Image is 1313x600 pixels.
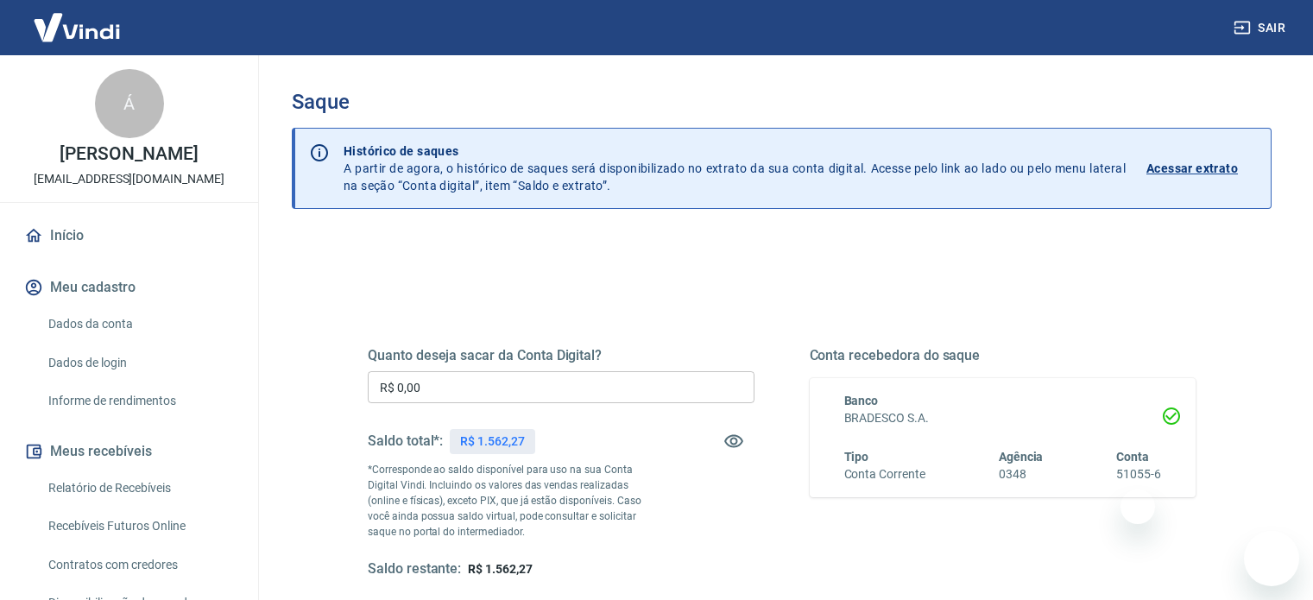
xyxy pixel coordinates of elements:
[844,465,925,483] h6: Conta Corrente
[999,450,1044,464] span: Agência
[292,90,1272,114] h3: Saque
[344,142,1126,194] p: A partir de agora, o histórico de saques será disponibilizado no extrato da sua conta digital. Ac...
[41,547,237,583] a: Contratos com credores
[41,383,237,419] a: Informe de rendimentos
[1116,450,1149,464] span: Conta
[41,306,237,342] a: Dados da conta
[468,562,532,576] span: R$ 1.562,27
[21,433,237,471] button: Meus recebíveis
[34,170,224,188] p: [EMAIL_ADDRESS][DOMAIN_NAME]
[1146,142,1257,194] a: Acessar extrato
[41,471,237,506] a: Relatório de Recebíveis
[95,69,164,138] div: Á
[1120,489,1155,524] iframe: Fechar mensagem
[344,142,1126,160] p: Histórico de saques
[460,433,524,451] p: R$ 1.562,27
[368,433,443,450] h5: Saldo total*:
[60,145,198,163] p: [PERSON_NAME]
[368,560,461,578] h5: Saldo restante:
[21,268,237,306] button: Meu cadastro
[41,345,237,381] a: Dados de login
[21,1,133,54] img: Vindi
[368,347,754,364] h5: Quanto deseja sacar da Conta Digital?
[1230,12,1292,44] button: Sair
[844,450,869,464] span: Tipo
[368,462,658,540] p: *Corresponde ao saldo disponível para uso na sua Conta Digital Vindi. Incluindo os valores das ve...
[41,508,237,544] a: Recebíveis Futuros Online
[999,465,1044,483] h6: 0348
[21,217,237,255] a: Início
[844,394,879,407] span: Banco
[1116,465,1161,483] h6: 51055-6
[1244,531,1299,586] iframe: Botão para abrir a janela de mensagens
[810,347,1196,364] h5: Conta recebedora do saque
[1146,160,1238,177] p: Acessar extrato
[844,409,1162,427] h6: BRADESCO S.A.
